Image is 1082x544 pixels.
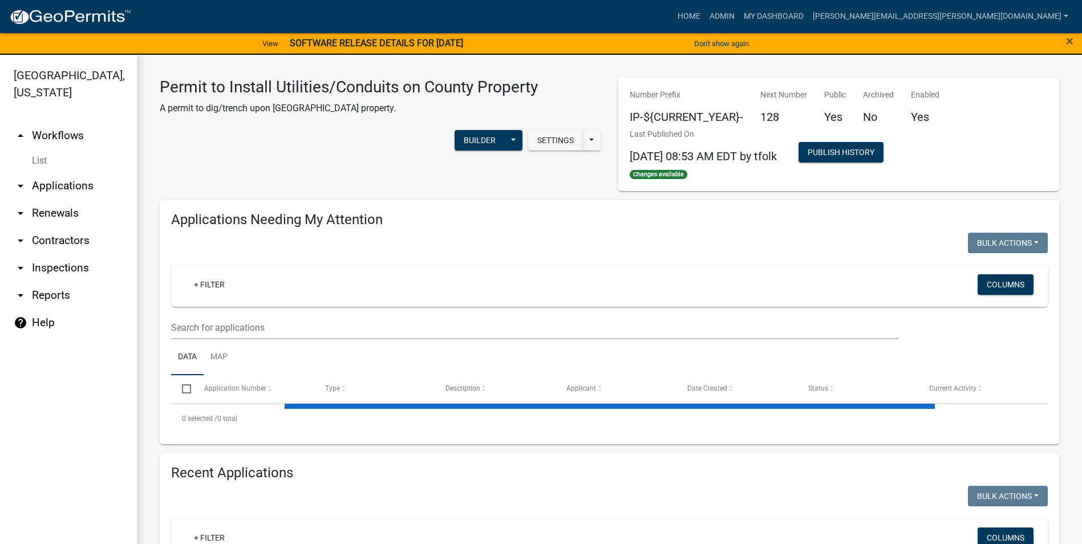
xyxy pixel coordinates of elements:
datatable-header-cell: Type [314,375,435,403]
datatable-header-cell: Current Activity [918,375,1039,403]
span: Status [808,384,828,392]
wm-modal-confirm: Workflow Publish History [799,148,884,157]
p: Last Published On [630,128,777,140]
datatable-header-cell: Select [171,375,193,403]
i: arrow_drop_up [14,129,27,143]
h5: IP-${CURRENT_YEAR}- [630,110,743,124]
strong: SOFTWARE RELEASE DETAILS FOR [DATE] [290,38,463,48]
p: Enabled [911,89,939,101]
datatable-header-cell: Applicant [556,375,676,403]
p: Number Prefix [630,89,743,101]
i: arrow_drop_down [14,179,27,193]
h5: 128 [760,110,807,124]
h5: Yes [911,110,939,124]
span: Current Activity [929,384,976,392]
button: Don't show again [690,34,753,53]
a: My Dashboard [739,6,808,27]
h5: No [863,110,894,124]
button: Bulk Actions [968,233,1048,253]
button: Columns [978,274,1034,295]
h4: Applications Needing My Attention [171,212,1048,228]
datatable-header-cell: Description [435,375,556,403]
span: × [1066,33,1073,49]
i: arrow_drop_down [14,234,27,247]
div: 0 total [171,404,1048,433]
span: Changes available [630,170,688,179]
span: [DATE] 08:53 AM EDT by tfolk [630,149,777,163]
a: [PERSON_NAME][EMAIL_ADDRESS][PERSON_NAME][DOMAIN_NAME] [808,6,1073,27]
p: Next Number [760,89,807,101]
datatable-header-cell: Application Number [193,375,314,403]
p: Public [824,89,846,101]
button: Settings [528,130,583,151]
span: 0 selected / [182,415,217,423]
i: arrow_drop_down [14,289,27,302]
h5: Yes [824,110,846,124]
span: Description [445,384,480,392]
a: Map [204,339,234,376]
button: Builder [455,130,505,151]
i: help [14,316,27,330]
p: A permit to dig/trench upon [GEOGRAPHIC_DATA] property. [160,102,538,115]
span: Application Number [204,384,266,392]
i: arrow_drop_down [14,261,27,275]
p: Archived [863,89,894,101]
datatable-header-cell: Date Created [676,375,797,403]
span: Date Created [687,384,727,392]
button: Bulk Actions [968,486,1048,506]
h4: Recent Applications [171,465,1048,481]
a: Home [673,6,705,27]
h3: Permit to Install Utilities/Conduits on County Property [160,78,538,97]
a: Data [171,339,204,376]
i: arrow_drop_down [14,206,27,220]
span: Applicant [566,384,596,392]
a: Admin [705,6,739,27]
datatable-header-cell: Status [797,375,918,403]
button: Close [1066,34,1073,48]
span: Type [325,384,340,392]
a: + Filter [185,274,234,295]
button: Publish History [799,142,884,163]
a: View [258,34,283,53]
input: Search for applications [171,316,899,339]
